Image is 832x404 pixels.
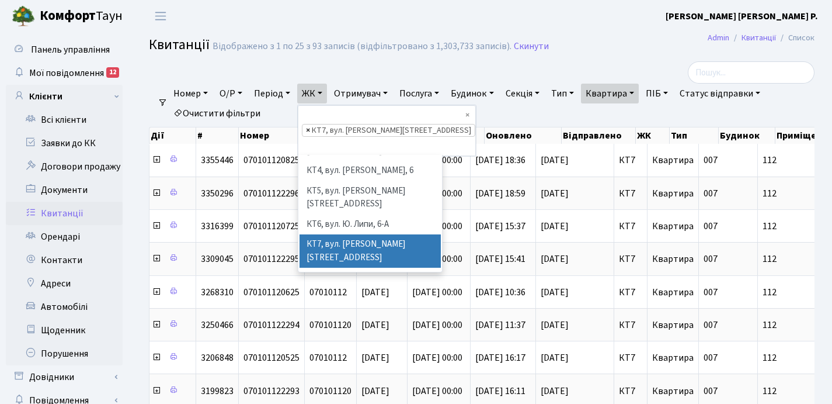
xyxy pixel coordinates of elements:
[201,154,234,167] span: 3355446
[6,108,123,132] a: Всі клієнти
[619,254,642,264] span: КТ7
[309,351,347,364] span: 07010112
[201,220,234,233] span: 3316399
[541,189,609,198] span: [DATE]
[201,351,234,364] span: 3206848
[704,319,718,332] span: 007
[562,127,636,144] th: Відправлено
[297,84,327,103] a: ЖК
[704,385,718,398] span: 007
[6,319,123,342] a: Щоденник
[300,234,441,268] li: КТ7, вул. [PERSON_NAME][STREET_ADDRESS]
[641,84,673,103] a: ПІБ
[619,189,642,198] span: КТ7
[619,222,642,231] span: КТ7
[149,34,210,55] span: Квитанції
[40,6,96,25] b: Комфорт
[6,225,123,248] a: Орендарі
[704,286,718,299] span: 007
[6,202,123,225] a: Квитанції
[776,32,814,44] li: Список
[302,124,475,137] li: КТ7, вул. Березнева, 12
[514,41,549,52] a: Скинути
[475,319,525,332] span: [DATE] 11:37
[541,156,609,165] span: [DATE]
[704,187,718,200] span: 007
[309,319,351,332] span: 070101120
[249,84,295,103] a: Період
[652,319,694,332] span: Квартира
[201,319,234,332] span: 3250466
[546,84,579,103] a: Тип
[239,127,304,144] th: Номер
[6,38,123,61] a: Панель управління
[243,385,300,398] span: 070101122293
[541,386,609,396] span: [DATE]
[6,61,123,85] a: Мої повідомлення12
[146,6,175,26] button: Переключити навігацію
[106,67,119,78] div: 12
[300,268,441,288] li: СП, [STREET_ADDRESS]
[6,342,123,365] a: Порушення
[619,288,642,297] span: КТ7
[201,286,234,299] span: 3268310
[243,187,300,200] span: 070101122296
[201,253,234,265] span: 3309045
[541,222,609,231] span: [DATE]
[581,84,639,103] a: Квартира
[763,156,828,165] span: 112
[704,253,718,265] span: 007
[465,109,469,121] span: Видалити всі елементи
[412,385,462,398] span: [DATE] 00:00
[412,351,462,364] span: [DATE] 00:00
[675,84,765,103] a: Статус відправки
[475,351,525,364] span: [DATE] 16:17
[475,253,525,265] span: [DATE] 15:41
[309,286,347,299] span: 07010112
[149,127,196,144] th: Дії
[412,319,462,332] span: [DATE] 00:00
[541,353,609,362] span: [DATE]
[636,127,670,144] th: ЖК
[309,385,351,398] span: 070101120
[475,154,525,167] span: [DATE] 18:36
[329,84,392,103] a: Отримувач
[361,385,389,398] span: [DATE]
[719,127,775,144] th: Будинок
[652,253,694,265] span: Квартира
[475,286,525,299] span: [DATE] 10:36
[541,320,609,330] span: [DATE]
[652,220,694,233] span: Квартира
[243,253,300,265] span: 070101122295
[763,222,828,231] span: 112
[670,127,719,144] th: Тип
[652,351,694,364] span: Квартира
[6,85,123,108] a: Клієнти
[541,288,609,297] span: [DATE]
[501,84,544,103] a: Секція
[169,84,213,103] a: Номер
[243,286,300,299] span: 070101120625
[196,127,239,144] th: #
[395,84,444,103] a: Послуга
[169,103,265,123] a: Очистити фільтри
[475,385,525,398] span: [DATE] 16:11
[6,272,123,295] a: Адреси
[485,127,562,144] th: Оновлено
[541,254,609,264] span: [DATE]
[243,154,300,167] span: 070101120825
[361,286,389,299] span: [DATE]
[213,41,511,52] div: Відображено з 1 по 25 з 93 записів (відфільтровано з 1,303,733 записів).
[306,125,310,136] span: ×
[446,84,498,103] a: Будинок
[652,154,694,167] span: Квартира
[690,26,832,50] nav: breadcrumb
[704,154,718,167] span: 007
[6,365,123,389] a: Довідники
[619,320,642,330] span: КТ7
[361,351,389,364] span: [DATE]
[6,295,123,319] a: Автомобілі
[31,43,110,56] span: Панель управління
[361,319,389,332] span: [DATE]
[763,353,828,362] span: 112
